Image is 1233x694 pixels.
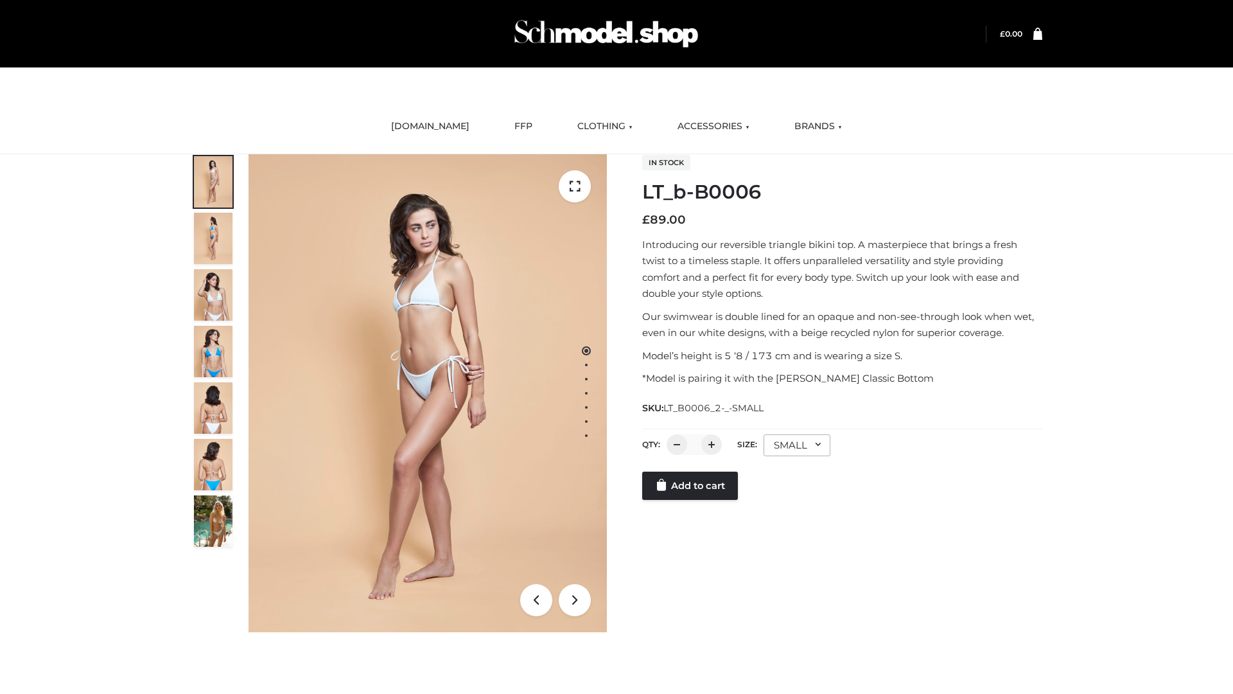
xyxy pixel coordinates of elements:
a: FFP [505,112,542,141]
label: Size: [737,440,757,449]
a: BRANDS [785,112,852,141]
a: £0.00 [1000,29,1022,39]
bdi: 89.00 [642,213,686,227]
img: ArielClassicBikiniTop_CloudNine_AzureSky_OW114ECO_1 [249,154,607,632]
img: ArielClassicBikiniTop_CloudNine_AzureSky_OW114ECO_8-scaled.jpg [194,439,232,490]
img: ArielClassicBikiniTop_CloudNine_AzureSky_OW114ECO_2-scaled.jpg [194,213,232,264]
p: Model’s height is 5 ‘8 / 173 cm and is wearing a size S. [642,348,1042,364]
span: £ [1000,29,1005,39]
a: Add to cart [642,472,738,500]
a: ACCESSORIES [668,112,759,141]
img: ArielClassicBikiniTop_CloudNine_AzureSky_OW114ECO_4-scaled.jpg [194,326,232,377]
img: Schmodel Admin 964 [510,8,703,59]
a: [DOMAIN_NAME] [381,112,479,141]
span: LT_B0006_2-_-SMALL [663,402,764,414]
p: Introducing our reversible triangle bikini top. A masterpiece that brings a fresh twist to a time... [642,236,1042,302]
a: CLOTHING [568,112,642,141]
p: Our swimwear is double lined for an opaque and non-see-through look when wet, even in our white d... [642,308,1042,341]
span: £ [642,213,650,227]
p: *Model is pairing it with the [PERSON_NAME] Classic Bottom [642,370,1042,387]
span: SKU: [642,400,765,416]
img: Arieltop_CloudNine_AzureSky2.jpg [194,495,232,547]
span: In stock [642,155,690,170]
img: ArielClassicBikiniTop_CloudNine_AzureSky_OW114ECO_1-scaled.jpg [194,156,232,208]
img: ArielClassicBikiniTop_CloudNine_AzureSky_OW114ECO_7-scaled.jpg [194,382,232,434]
img: ArielClassicBikiniTop_CloudNine_AzureSky_OW114ECO_3-scaled.jpg [194,269,232,321]
bdi: 0.00 [1000,29,1022,39]
label: QTY: [642,440,660,449]
div: SMALL [764,434,830,456]
h1: LT_b-B0006 [642,181,1042,204]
